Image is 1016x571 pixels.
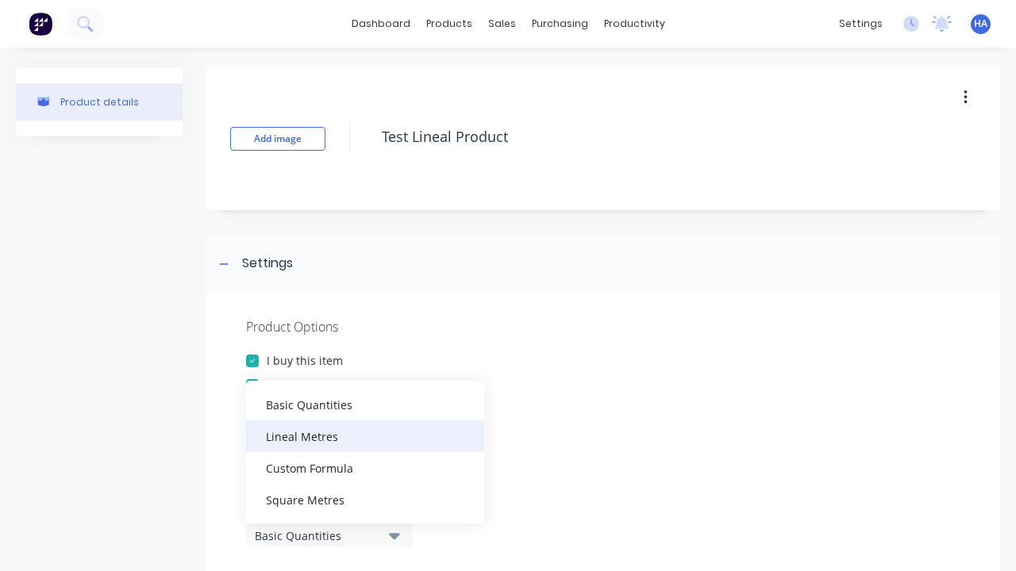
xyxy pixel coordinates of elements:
div: I sell this item [267,377,341,393]
div: Custom Formula [246,452,484,484]
div: products [418,12,480,36]
div: productivity [596,12,673,36]
button: Product details [16,83,183,121]
textarea: Test Lineal Product [374,118,971,155]
div: Square Metres [246,484,484,515]
a: dashboard [344,12,418,36]
div: Basic Quantities [255,527,382,544]
div: sales [480,12,524,36]
div: settings [831,12,891,36]
div: Basic Quantities [246,389,484,420]
div: Product details [60,96,139,108]
div: Lineal Metres [246,420,484,452]
div: Settings [242,254,293,274]
img: Factory [29,12,52,36]
div: purchasing [524,12,596,36]
div: Product Options [246,317,960,336]
button: Basic Quantities [246,523,413,547]
span: HA [974,17,987,31]
button: Add image [230,127,325,151]
div: I buy this item [267,352,343,369]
